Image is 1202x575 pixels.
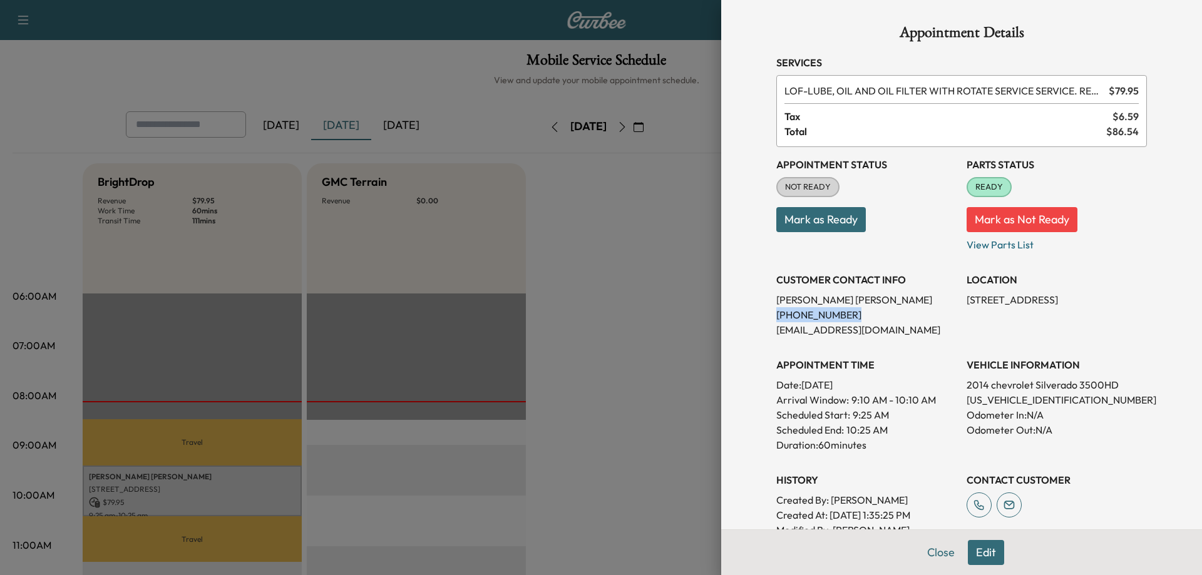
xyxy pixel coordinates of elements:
button: Mark as Not Ready [967,207,1077,232]
p: Scheduled Start: [776,407,850,422]
span: NOT READY [778,181,838,193]
p: Scheduled End: [776,422,844,437]
button: Edit [968,540,1004,565]
h3: LOCATION [967,272,1147,287]
button: Mark as Ready [776,207,866,232]
p: [EMAIL_ADDRESS][DOMAIN_NAME] [776,322,957,337]
h3: VEHICLE INFORMATION [967,357,1147,372]
p: 9:25 AM [853,407,889,422]
p: Arrival Window: [776,392,957,407]
h3: APPOINTMENT TIME [776,357,957,372]
p: [PHONE_NUMBER] [776,307,957,322]
p: Odometer Out: N/A [967,422,1147,437]
span: READY [968,181,1010,193]
p: [STREET_ADDRESS] [967,292,1147,307]
h3: Parts Status [967,157,1147,172]
span: Total [784,124,1106,139]
h3: CONTACT CUSTOMER [967,472,1147,487]
span: Tax [784,109,1112,124]
p: [US_VEHICLE_IDENTIFICATION_NUMBER] [967,392,1147,407]
span: LUBE, OIL AND OIL FILTER WITH ROTATE SERVICE SERVICE. RESET OIL LIFE MONITOR. HAZARDOUS WASTE FEE... [784,83,1104,98]
h3: CUSTOMER CONTACT INFO [776,272,957,287]
p: Created By : [PERSON_NAME] [776,492,957,507]
h3: History [776,472,957,487]
h1: Appointment Details [776,25,1147,45]
p: View Parts List [967,232,1147,252]
p: 10:25 AM [846,422,888,437]
p: Created At : [DATE] 1:35:25 PM [776,507,957,522]
span: $ 79.95 [1109,83,1139,98]
p: 2014 chevrolet Silverado 3500HD [967,377,1147,392]
p: Modified By : [PERSON_NAME] [776,522,957,537]
span: 9:10 AM - 10:10 AM [851,392,936,407]
p: Date: [DATE] [776,377,957,392]
span: $ 6.59 [1112,109,1139,124]
p: Odometer In: N/A [967,407,1147,422]
span: $ 86.54 [1106,124,1139,139]
button: Close [919,540,963,565]
p: [PERSON_NAME] [PERSON_NAME] [776,292,957,307]
h3: Services [776,55,1147,70]
p: Duration: 60 minutes [776,437,957,452]
h3: Appointment Status [776,157,957,172]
